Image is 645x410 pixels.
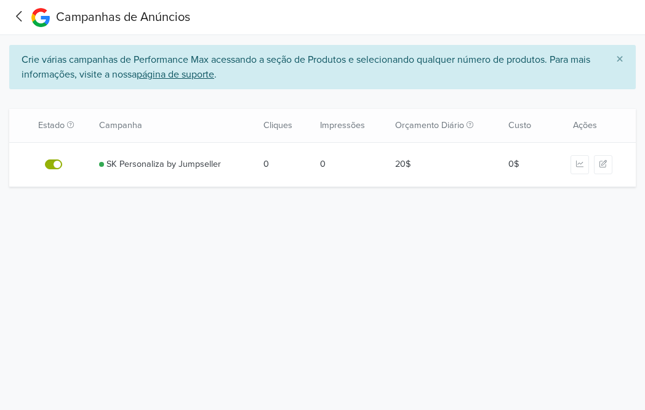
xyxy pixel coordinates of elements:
[571,155,589,174] button: Campaign metrics
[508,158,538,171] a: 0$
[310,109,385,142] div: Impressões
[604,45,636,74] button: Close
[137,68,214,81] u: página de suporte
[56,10,190,25] span: Campanhas de Anúncios
[9,109,89,142] div: Estado
[9,45,636,89] div: Crie várias campanhas de Performance Max acessando a seção de Produtos e selecionando qualquer nú...
[99,162,104,167] div: Enabled
[320,158,375,171] a: 0
[616,50,623,68] span: ×
[385,109,499,142] div: Orçamento Diário
[254,109,310,142] div: Cliques
[594,155,612,174] button: Edit campaign
[395,158,489,171] a: 20$
[89,109,254,142] div: Campanha
[548,109,636,142] div: Ações
[499,109,548,142] div: Custo
[106,158,221,171] a: SK Personaliza by Jumpseller
[263,158,300,171] a: 0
